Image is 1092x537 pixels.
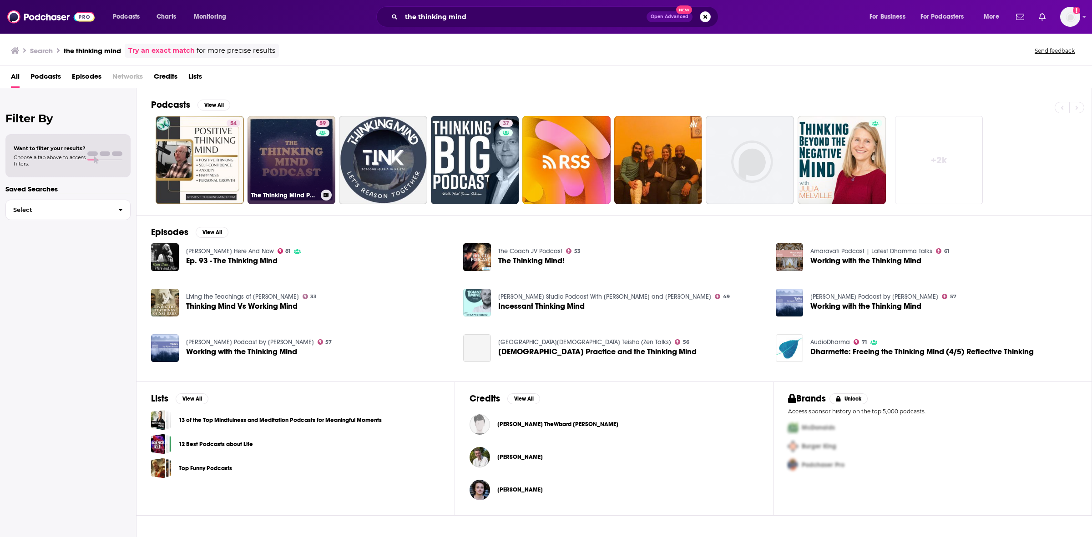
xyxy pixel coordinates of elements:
button: open menu [915,10,977,24]
span: 56 [683,340,689,344]
a: Thinking Mind Vs Working Mind [186,302,298,310]
button: open menu [863,10,917,24]
img: Dr. Julian Charles [470,447,490,467]
img: Ann-Sophie Barwich [470,480,490,500]
button: Open AdvancedNew [647,11,693,22]
a: AudioDharma [810,338,850,346]
a: Ann-Sophie Barwich [497,486,543,493]
img: Thinking Mind Vs Working Mind [151,289,179,316]
a: Working with the Thinking Mind [186,348,297,356]
a: Amaravati Podcast | Latest Dhamma Talks [810,247,932,255]
a: Ep. 93 - The Thinking Mind [186,257,278,265]
a: Daniel TheWizard Wilson [470,414,490,435]
a: 57 [318,339,332,345]
a: Working with the Thinking Mind [776,243,804,271]
a: 12 Best Podcasts about Life [151,434,172,454]
a: Zen Practice and the Thinking Mind [463,334,491,362]
button: Send feedback [1032,47,1077,55]
span: 57 [950,295,956,299]
span: 59 [319,119,326,128]
span: 57 [325,340,332,344]
a: Podcasts [30,69,61,88]
h2: Brands [788,393,826,404]
svg: Add a profile image [1073,7,1080,14]
span: [PERSON_NAME] TheWizard [PERSON_NAME] [497,421,618,428]
a: Dharmette: Freeing the Thinking Mind (4/5) Reflective Thinking [810,348,1034,356]
h3: the thinking mind [64,46,121,55]
a: Ep. 93 - The Thinking Mind [151,243,179,271]
a: 49 [715,294,730,299]
span: [DEMOGRAPHIC_DATA] Practice and the Thinking Mind [498,348,697,356]
a: 54 [156,116,244,204]
a: The Thinking Mind! [498,257,565,265]
button: Dr. Julian CharlesDr. Julian Charles [470,442,758,472]
img: The Thinking Mind! [463,243,491,271]
span: Open Advanced [651,15,688,19]
button: View All [196,227,228,238]
a: 59 [316,120,329,127]
a: Episodes [72,69,101,88]
span: for more precise results [197,45,275,56]
a: Top Funny Podcasts [179,463,232,473]
a: Ritam Studio Podcast With Jonni Pollard and Carla Dimattina [498,293,711,301]
button: View All [197,100,230,110]
a: CreditsView All [470,393,540,404]
span: Select [6,207,111,213]
span: 49 [723,295,730,299]
button: View All [176,393,208,404]
img: First Pro Logo [784,418,802,437]
button: open menu [977,10,1011,24]
a: Dr. Julian Charles [497,453,543,461]
a: 57 [942,294,956,299]
a: 71 [854,339,867,345]
span: Choose a tab above to access filters. [14,154,86,167]
a: Working with the Thinking Mind [810,257,921,265]
span: Burger King [802,442,836,450]
img: Third Pro Logo [784,456,802,474]
a: Ajahn Amaro Podcast by Amaravati [186,338,314,346]
h2: Episodes [151,226,188,238]
button: Unlock [829,393,868,404]
a: Working with the Thinking Mind [810,302,921,310]
button: open menu [106,10,152,24]
button: Daniel TheWizard WilsonDaniel TheWizard Wilson [470,410,758,439]
span: For Business [870,10,905,23]
a: PodcastsView All [151,99,230,110]
span: 61 [944,249,949,253]
a: 13 of the Top Mindfulness and Meditation Podcasts for Meaningful Moments [179,415,382,425]
img: Podchaser - Follow, Share and Rate Podcasts [7,8,95,25]
span: For Podcasters [920,10,964,23]
a: 33 [303,294,317,299]
p: Saved Searches [5,185,131,193]
span: Monitoring [194,10,226,23]
span: 33 [310,295,317,299]
img: Working with the Thinking Mind [776,289,804,316]
h2: Podcasts [151,99,190,110]
img: Incessant Thinking Mind [463,289,491,316]
h2: Filter By [5,112,131,125]
span: [PERSON_NAME] [497,486,543,493]
span: New [676,5,693,14]
a: 56 [675,339,689,345]
a: Lists [188,69,202,88]
a: Show notifications dropdown [1035,9,1049,25]
a: EpisodesView All [151,226,228,238]
a: 53 [566,248,581,254]
button: View All [507,393,540,404]
span: 81 [285,249,290,253]
span: McDonalds [802,424,835,432]
span: Incessant Thinking Mind [498,302,585,310]
input: Search podcasts, credits, & more... [401,10,647,24]
a: 61 [936,248,949,254]
button: open menu [187,10,238,24]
